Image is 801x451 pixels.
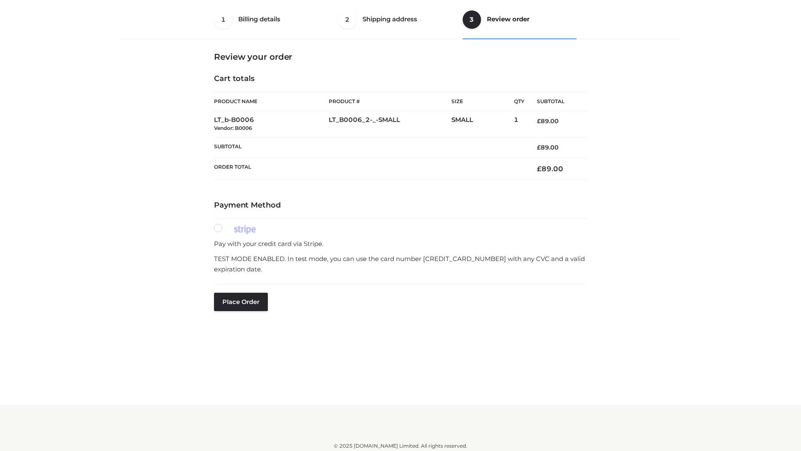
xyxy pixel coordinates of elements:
[214,74,587,84] h4: Cart totals
[214,238,587,249] p: Pay with your credit card via Stripe.
[214,253,587,275] p: TEST MODE ENABLED. In test mode, you can use the card number [CREDIT_CARD_NUMBER] with any CVC an...
[514,92,524,111] th: Qty
[214,158,524,180] th: Order Total
[537,144,559,151] bdi: 89.00
[537,165,563,173] bdi: 89.00
[451,92,510,111] th: Size
[214,201,587,210] h4: Payment Method
[537,117,541,125] span: £
[451,111,514,137] td: SMALL
[214,52,587,62] h3: Review your order
[329,111,451,137] td: LT_B0006_2-_-SMALL
[514,111,524,137] td: 1
[214,92,329,111] th: Product Name
[537,144,541,151] span: £
[214,137,524,157] th: Subtotal
[329,92,451,111] th: Product #
[537,165,542,173] span: £
[214,125,252,131] small: Vendor: B0006
[214,293,268,311] button: Place order
[214,111,329,137] td: LT_b-B0006
[537,117,559,125] bdi: 89.00
[124,442,677,450] div: © 2025 [DOMAIN_NAME] Limited. All rights reserved.
[524,92,587,111] th: Subtotal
